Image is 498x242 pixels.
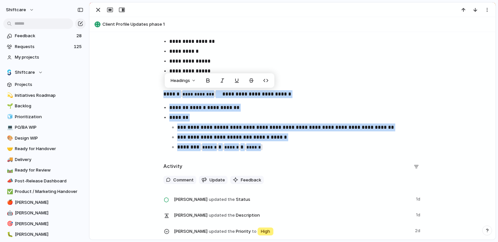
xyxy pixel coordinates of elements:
span: shiftcare [6,7,26,13]
div: ✅ [7,188,12,196]
div: 🎯[PERSON_NAME] [3,219,86,229]
div: 📣 [7,177,12,185]
span: Requests [15,43,72,50]
button: 🛤️ [6,167,13,174]
a: My projects [3,52,86,62]
span: 1d [416,210,422,218]
div: 🚚 [7,156,12,163]
span: [PERSON_NAME] [174,228,207,235]
span: Shiftcare [15,69,35,76]
span: [PERSON_NAME] [15,221,83,227]
div: 💻 [7,124,12,131]
span: Initiatives Roadmap [15,92,83,99]
span: Priority [174,226,411,236]
span: High [261,228,270,235]
span: Description [174,210,412,220]
div: 🤝 [7,145,12,153]
a: 🍎[PERSON_NAME] [3,198,86,207]
div: 🤖 [7,209,12,217]
span: Comment [173,177,194,183]
span: [PERSON_NAME] [174,212,207,219]
a: 🚚Delivery [3,155,86,165]
span: Status [174,195,412,204]
span: Headings [171,77,190,84]
span: updated the [209,196,235,203]
a: 💫Initiatives Roadmap [3,91,86,100]
span: 125 [74,43,83,50]
span: 1d [416,195,422,202]
span: PO/BA WIP [15,124,83,131]
span: [PERSON_NAME] [15,231,83,238]
span: 28 [76,33,83,39]
button: ✅ [6,188,13,195]
a: ✅Product / Marketing Handover [3,187,86,197]
a: 🌱Backlog [3,101,86,111]
span: Client Profile Updates phase 1 [102,21,492,28]
a: 📣Post-Release Dashboard [3,176,86,186]
button: 💫 [6,92,13,99]
button: 📣 [6,178,13,184]
button: 🎨 [6,135,13,142]
button: Headings [167,75,200,86]
span: Ready for Handover [15,146,83,152]
button: 🚚 [6,156,13,163]
a: 🤖[PERSON_NAME] [3,208,86,218]
a: 🤝Ready for Handover [3,144,86,154]
div: 🐛 [7,231,12,238]
a: 🐛[PERSON_NAME] [3,229,86,239]
div: 🛤️ [7,167,12,174]
button: 🤝 [6,146,13,152]
button: 🌱 [6,103,13,109]
span: Feedback [241,177,261,183]
div: 🧊 [7,113,12,121]
span: updated the [209,212,235,219]
a: 💻PO/BA WIP [3,122,86,132]
div: 🌱 [7,102,12,110]
div: 🍎 [7,199,12,206]
span: Update [209,177,225,183]
button: 🍎 [6,199,13,206]
span: Post-Release Dashboard [15,178,83,184]
span: 2d [415,226,422,234]
button: 🧊 [6,114,13,120]
button: shiftcare [3,5,38,15]
button: Feedback [230,176,264,184]
a: 🎨Design WIP [3,133,86,143]
h2: Activity [163,163,182,170]
a: Projects [3,80,86,90]
span: [PERSON_NAME] [174,196,207,203]
span: [PERSON_NAME] [15,199,83,206]
button: Client Profile Updates phase 1 [93,19,492,30]
div: 🎨 [7,134,12,142]
button: 💻 [6,124,13,131]
span: Ready for Review [15,167,83,174]
span: Feedback [15,33,74,39]
span: [PERSON_NAME] [15,210,83,216]
a: Requests125 [3,42,86,52]
button: 🎯 [6,221,13,227]
span: Delivery [15,156,83,163]
button: Comment [163,176,196,184]
button: Shiftcare [3,67,86,77]
span: Projects [15,81,83,88]
a: 🛤️Ready for Review [3,165,86,175]
span: Product / Marketing Handover [15,188,83,195]
a: 🧊Prioritization [3,112,86,122]
span: My projects [15,54,83,61]
button: 🐛 [6,231,13,238]
span: to [252,228,257,235]
span: Backlog [15,103,83,109]
button: Update [199,176,228,184]
div: 💫 [7,92,12,99]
